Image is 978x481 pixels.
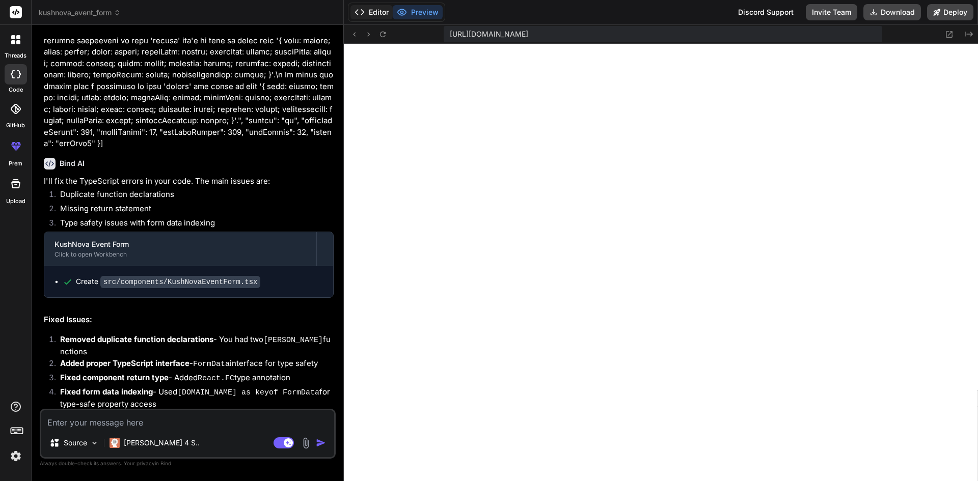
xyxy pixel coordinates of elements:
[90,439,99,447] img: Pick Models
[52,372,334,386] li: - Added type annotation
[6,121,25,130] label: GitHub
[60,373,169,382] strong: Fixed component return type
[732,4,800,20] div: Discord Support
[52,189,334,203] li: Duplicate function declarations
[124,438,200,448] p: [PERSON_NAME] 4 S..
[60,334,213,344] strong: Removed duplicate function declarations
[927,4,973,20] button: Deploy
[52,358,334,372] li: - interface for type safety
[193,360,230,369] code: FormData
[39,8,121,18] span: kushnova_event_form
[55,250,306,259] div: Click to open Workbench
[60,158,85,168] h6: Bind AI
[9,86,23,94] label: code
[863,4,921,20] button: Download
[177,388,319,397] code: [DOMAIN_NAME] as keyof FormData
[7,447,24,465] img: settings
[450,29,528,39] span: [URL][DOMAIN_NAME]
[300,437,312,449] img: attachment
[100,276,260,288] code: src/components/KushNovaEventForm.tsx
[55,239,306,249] div: KushNova Event Form
[6,197,25,206] label: Upload
[52,203,334,217] li: Missing return statement
[52,386,334,410] li: - Used for type-safe property access
[393,5,443,19] button: Preview
[40,459,336,468] p: Always double-check its answers. Your in Bind
[344,44,978,481] iframe: Preview
[76,276,260,287] div: Create
[44,232,316,266] button: KushNova Event FormClick to open Workbench
[316,438,326,448] img: icon
[60,387,153,397] strong: Fixed form data indexing
[44,176,334,187] p: I'll fix the TypeScript errors in your code. The main issues are:
[64,438,87,448] p: Source
[263,336,323,345] code: [PERSON_NAME]
[9,159,22,168] label: prem
[198,374,234,383] code: React.FC
[137,460,155,466] span: privacy
[806,4,857,20] button: Invite Team
[5,51,26,60] label: threads
[350,5,393,19] button: Editor
[52,334,334,358] li: - You had two functions
[52,217,334,232] li: Type safety issues with form data indexing
[60,358,189,368] strong: Added proper TypeScript interface
[44,314,334,326] h2: Fixed Issues:
[110,438,120,448] img: Claude 4 Sonnet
